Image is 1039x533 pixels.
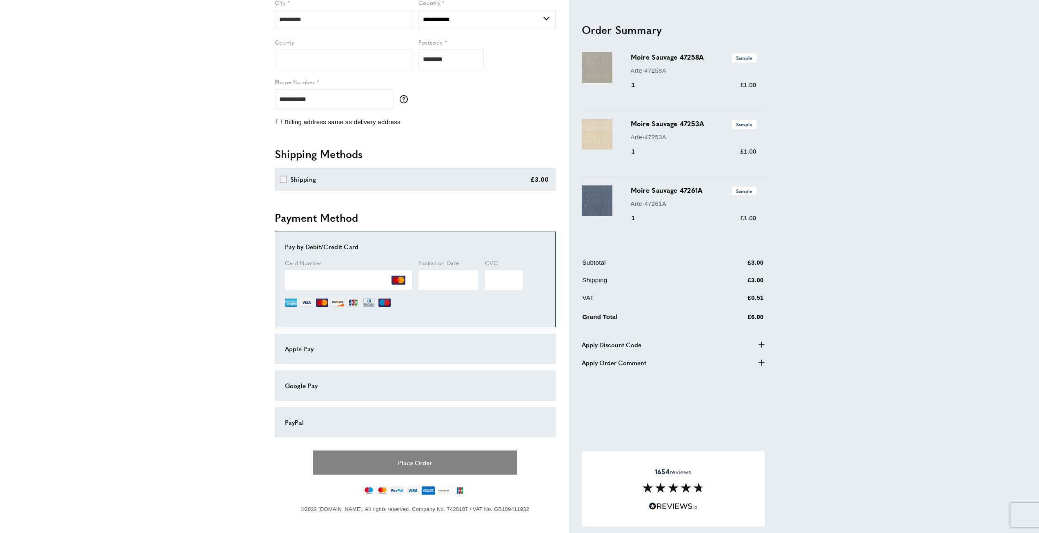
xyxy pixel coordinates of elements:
h2: Order Summary [582,22,765,37]
img: discover [437,486,451,495]
p: Arte-47258A [631,65,756,75]
img: paypal [390,486,404,495]
div: PayPal [285,417,545,427]
span: Sample [732,120,756,129]
span: County [275,38,294,46]
img: VI.png [300,297,313,309]
button: More information [400,95,412,103]
h2: Payment Method [275,210,556,225]
button: Place Order [313,450,517,475]
div: Google Pay [285,381,545,390]
iframe: Secure Credit Card Frame - Expiration Date [418,270,479,290]
img: jcb [453,486,467,495]
div: £3.00 [530,174,549,184]
span: CVC [485,259,498,267]
div: Shipping [290,174,316,184]
img: MC.png [392,273,405,287]
span: Billing address same as delivery address [285,118,400,125]
h2: Shipping Methods [275,147,556,161]
div: 1 [631,80,647,90]
span: Phone Number [275,78,315,86]
p: Arte-47253A [631,132,756,142]
img: DN.png [363,297,376,309]
span: Apply Discount Code [582,339,641,349]
img: Moire Sauvage 47258A [582,52,612,83]
span: ©2022 [DOMAIN_NAME]. All rights reserved. Company No. 7428107 / VAT No. GB109411932 [301,506,529,512]
img: mastercard [376,486,388,495]
td: £6.00 [707,310,764,328]
img: Moire Sauvage 47261A [582,185,612,216]
span: Apply Order Comment [582,357,646,367]
td: £0.51 [707,292,764,308]
strong: 1654 [655,467,670,476]
img: AE.png [285,297,297,309]
span: Sample [732,187,756,195]
img: Moire Sauvage 47253A [582,119,612,149]
input: Billing address same as delivery address [276,119,282,124]
span: £1.00 [740,148,756,155]
div: Pay by Debit/Credit Card [285,242,545,252]
span: £1.00 [740,214,756,221]
h3: Moire Sauvage 47258A [631,52,756,62]
img: american-express [421,486,436,495]
span: reviews [655,468,691,476]
img: Reviews section [643,483,704,493]
span: Card Number [285,259,322,267]
img: visa [406,486,419,495]
td: Shipping [583,275,707,291]
div: 1 [631,147,647,156]
span: Expiration Date [418,259,459,267]
td: £3.00 [707,257,764,273]
iframe: Secure Credit Card Frame - Credit Card Number [285,270,412,290]
span: £1.00 [740,81,756,88]
td: VAT [583,292,707,308]
img: MI.png [378,297,391,309]
img: Reviews.io 5 stars [649,502,698,510]
iframe: Secure Credit Card Frame - CVV [485,270,523,290]
p: Arte-47261A [631,198,756,208]
h3: Moire Sauvage 47253A [631,119,756,129]
span: Postcode [418,38,443,46]
td: £3.00 [707,275,764,291]
span: Sample [732,54,756,62]
div: Apple Pay [285,344,545,354]
td: Subtotal [583,257,707,273]
img: MC.png [316,297,328,309]
div: 1 [631,213,647,223]
img: DI.png [332,297,344,309]
td: Grand Total [583,310,707,328]
img: maestro [363,486,375,495]
h3: Moire Sauvage 47261A [631,185,756,195]
img: JCB.png [347,297,359,309]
